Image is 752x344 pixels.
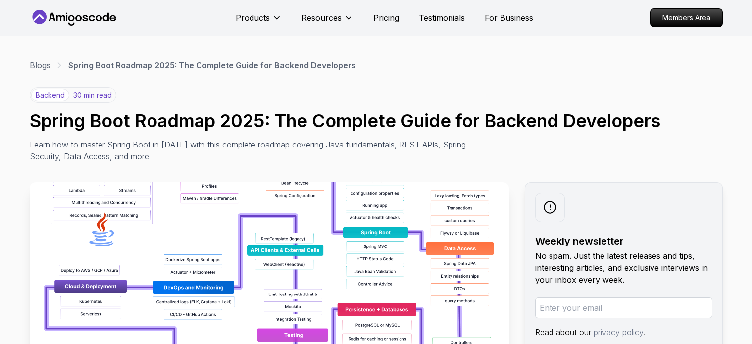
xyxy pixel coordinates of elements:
button: Products [236,12,282,32]
p: No spam. Just the latest releases and tips, interesting articles, and exclusive interviews in you... [535,250,712,286]
p: Learn how to master Spring Boot in [DATE] with this complete roadmap covering Java fundamentals, ... [30,139,473,162]
p: Read about our . [535,326,712,338]
button: Resources [301,12,353,32]
a: For Business [485,12,533,24]
a: Members Area [650,8,723,27]
p: Resources [301,12,342,24]
p: Products [236,12,270,24]
p: 30 min read [73,90,112,100]
h2: Weekly newsletter [535,234,712,248]
a: Pricing [373,12,399,24]
p: Spring Boot Roadmap 2025: The Complete Guide for Backend Developers [68,59,356,71]
a: privacy policy [594,327,643,337]
a: Blogs [30,59,50,71]
h1: Spring Boot Roadmap 2025: The Complete Guide for Backend Developers [30,111,723,131]
a: Testimonials [419,12,465,24]
p: backend [31,89,69,101]
p: Members Area [651,9,722,27]
input: Enter your email [535,297,712,318]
